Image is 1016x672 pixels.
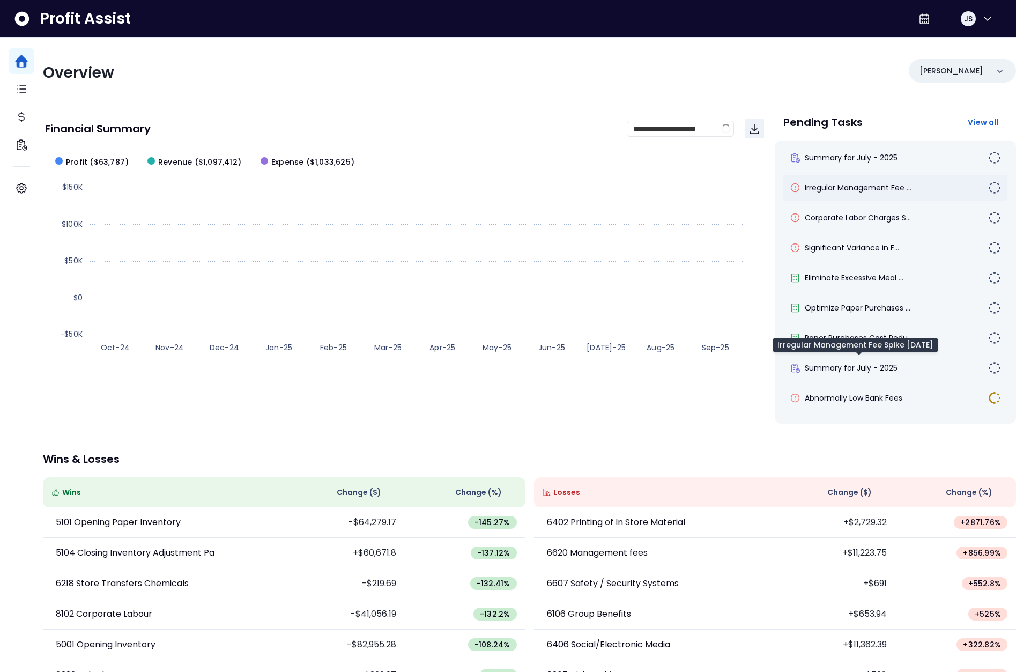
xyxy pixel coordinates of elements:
text: Jun-25 [538,342,565,353]
text: -$50K [60,329,83,339]
span: JS [964,13,973,24]
text: Feb-25 [320,342,347,353]
p: 5101 Opening Paper Inventory [56,516,181,529]
span: -137.12 % [477,548,510,558]
p: 6620 Management fees [547,547,648,559]
img: todo [988,241,1001,254]
span: Change (%) [946,487,992,498]
text: Nov-24 [155,342,184,353]
p: 5104 Closing Inventory Adjustment Pa [56,547,214,559]
text: $50K [64,255,83,266]
p: 6106 Group Benefits [547,608,631,621]
td: -$82,955.28 [284,630,405,660]
span: Eliminate Excessive Meal ... [805,272,903,283]
td: +$653.94 [775,599,895,630]
img: todo [988,301,1001,314]
p: 6402 Printing of In Store Material [547,516,685,529]
span: Change ( $ ) [827,487,872,498]
span: Expense ($1,033,625) [271,157,354,168]
span: + 525 % [975,609,1001,619]
text: Sep-25 [702,342,729,353]
td: -$41,056.19 [284,599,405,630]
span: + 552.8 % [968,578,1001,589]
span: + 322.82 % [963,639,1001,650]
img: in-progress [988,392,1001,404]
p: Wins & Losses [43,454,1016,464]
span: Irregular Management Fee ... [805,182,911,193]
td: -$219.69 [284,568,405,599]
text: Apr-25 [429,342,455,353]
span: + 2871.76 % [960,517,1001,528]
td: +$691 [775,568,895,599]
span: Wins [62,487,81,498]
text: Oct-24 [101,342,130,353]
p: Financial Summary [45,123,151,134]
p: Pending Tasks [783,117,863,128]
span: Losses [553,487,580,498]
span: Significant Variance in F... [805,242,899,253]
span: Revenue ($1,097,412) [158,157,241,168]
td: +$11,362.39 [775,630,895,660]
span: Overview [43,62,114,83]
span: View all [968,117,999,128]
button: View all [959,113,1007,132]
span: -108.24 % [474,639,510,650]
button: Download [745,119,764,138]
p: 8102 Corporate Labour [56,608,152,621]
td: +$60,671.8 [284,538,405,568]
img: todo [988,361,1001,374]
span: Summary for July - 2025 [805,363,898,373]
p: 5001 Opening Inventory [56,638,155,651]
p: 6218 Store Transfers Chemicals [56,577,189,590]
text: Dec-24 [210,342,239,353]
span: Optimize Paper Purchases ... [805,302,910,313]
td: +$2,729.32 [775,507,895,538]
span: Profit Assist [40,9,131,28]
span: + 856.99 % [963,548,1001,558]
text: $0 [73,292,83,303]
img: todo [988,331,1001,344]
text: [DATE]-25 [587,342,626,353]
p: 6607 Safety / Security Systems [547,577,679,590]
text: $100K [62,219,83,230]
span: Change ( $ ) [337,487,381,498]
img: todo [988,211,1001,224]
p: 6406 Social/Electronic Media [547,638,670,651]
text: $150K [62,182,83,193]
span: Corporate Labor Charges S... [805,212,911,223]
span: Paper Purchases Cost Redu... [805,333,913,343]
img: todo [988,271,1001,284]
p: [PERSON_NAME] [919,65,983,77]
span: Change (%) [455,487,502,498]
text: Aug-25 [647,342,674,353]
img: todo [988,151,1001,164]
img: todo [988,181,1001,194]
span: Profit ($63,787) [66,157,129,168]
span: Summary for July - 2025 [805,152,898,163]
span: -132.2 % [480,609,510,619]
text: Mar-25 [374,342,402,353]
span: Abnormally Low Bank Fees [805,393,902,403]
td: -$64,279.17 [284,507,405,538]
span: -132.41 % [477,578,510,589]
span: -145.27 % [474,517,510,528]
text: May-25 [483,342,511,353]
text: Jan-25 [265,342,292,353]
td: +$11,223.75 [775,538,895,568]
